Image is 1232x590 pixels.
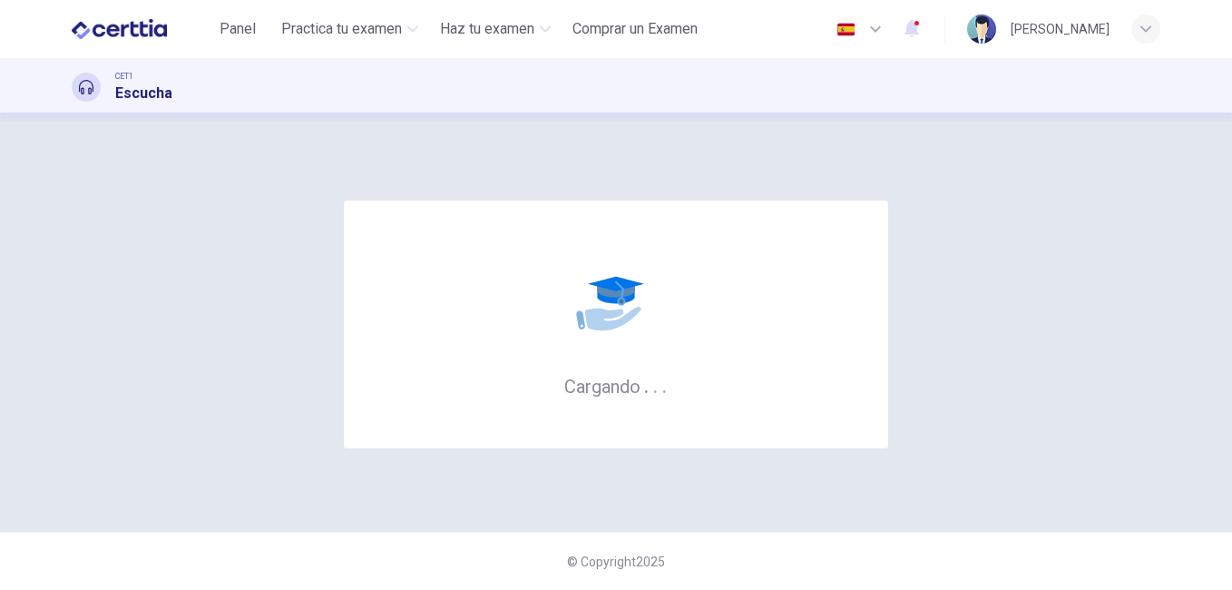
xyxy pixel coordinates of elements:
[274,13,425,45] button: Practica tu examen
[565,13,705,45] button: Comprar un Examen
[440,18,534,40] span: Haz tu examen
[1011,18,1110,40] div: [PERSON_NAME]
[643,369,650,399] h6: .
[220,18,256,40] span: Panel
[115,83,172,104] h1: Escucha
[72,11,167,47] img: CERTTIA logo
[661,369,668,399] h6: .
[72,11,209,47] a: CERTTIA logo
[835,23,857,36] img: es
[564,374,668,398] h6: Cargando
[572,18,698,40] span: Comprar un Examen
[567,555,665,569] span: © Copyright 2025
[433,13,558,45] button: Haz tu examen
[209,13,267,45] button: Panel
[115,70,133,83] span: CET1
[652,369,659,399] h6: .
[967,15,996,44] img: Profile picture
[281,18,402,40] span: Practica tu examen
